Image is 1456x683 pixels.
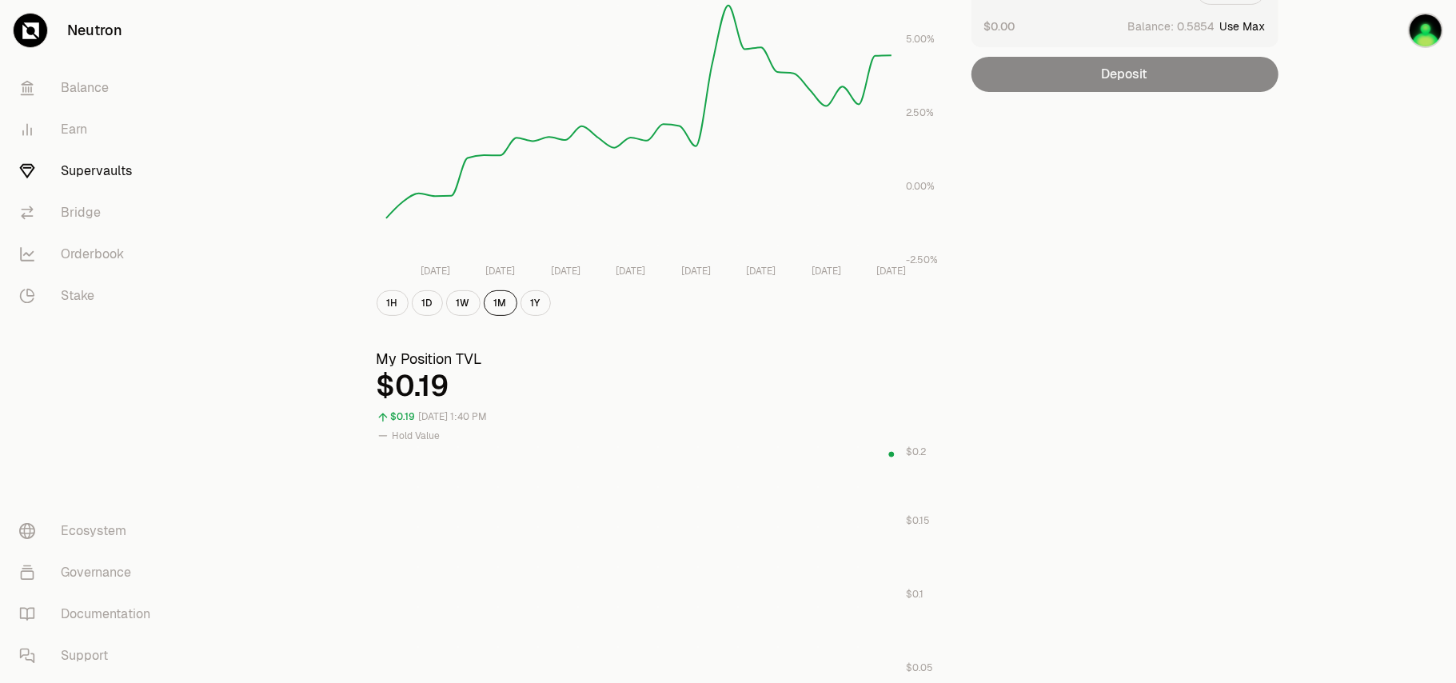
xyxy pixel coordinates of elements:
[6,234,173,275] a: Orderbook
[906,254,938,266] tspan: -2.50%
[906,588,923,601] tspan: $0.1
[6,67,173,109] a: Balance
[811,266,840,278] tspan: [DATE]
[6,150,173,192] a: Supervaults
[616,266,645,278] tspan: [DATE]
[1220,18,1266,34] button: Use Max
[6,109,173,150] a: Earn
[377,348,939,370] h3: My Position TVL
[1408,13,1443,48] img: dee
[419,408,488,426] div: [DATE] 1:40 PM
[906,33,935,46] tspan: 5.00%
[446,290,481,316] button: 1W
[984,18,1015,34] button: $0.00
[906,661,933,674] tspan: $0.05
[393,429,441,442] span: Hold Value
[6,275,173,317] a: Stake
[484,290,517,316] button: 1M
[1128,18,1175,34] span: Balance:
[550,266,580,278] tspan: [DATE]
[906,514,930,527] tspan: $0.15
[906,106,934,119] tspan: 2.50%
[485,266,515,278] tspan: [DATE]
[6,593,173,635] a: Documentation
[391,408,416,426] div: $0.19
[906,445,926,458] tspan: $0.2
[680,266,710,278] tspan: [DATE]
[412,290,443,316] button: 1D
[6,552,173,593] a: Governance
[6,192,173,234] a: Bridge
[521,290,551,316] button: 1Y
[906,180,935,193] tspan: 0.00%
[420,266,449,278] tspan: [DATE]
[377,290,409,316] button: 1H
[6,635,173,677] a: Support
[6,510,173,552] a: Ecosystem
[746,266,776,278] tspan: [DATE]
[377,370,939,402] div: $0.19
[876,266,906,278] tspan: [DATE]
